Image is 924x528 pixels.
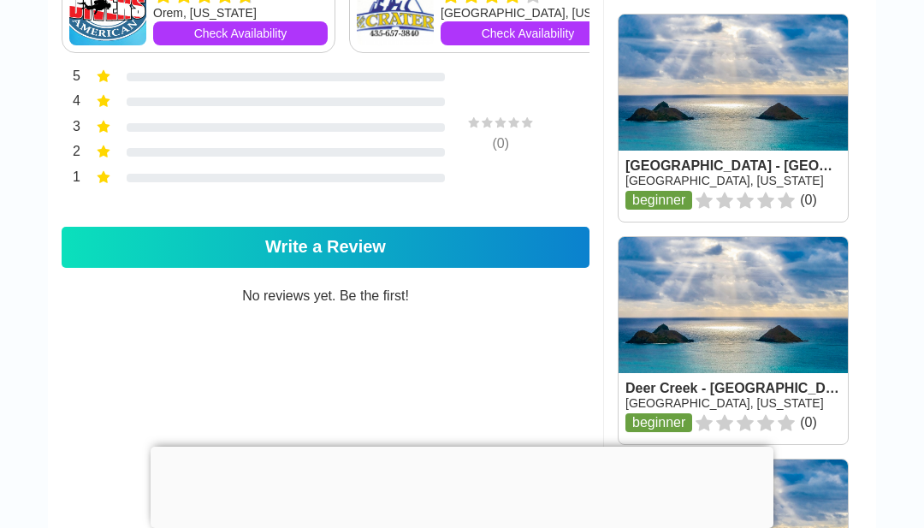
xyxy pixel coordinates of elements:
[151,447,773,524] iframe: Advertisement
[153,4,328,21] div: Orem, [US_STATE]
[62,227,589,268] a: Write a Review
[62,142,80,164] div: 2
[62,117,80,139] div: 3
[153,21,328,45] a: Check Availability
[441,4,615,21] div: [GEOGRAPHIC_DATA], [US_STATE]
[62,168,80,190] div: 1
[441,21,615,45] a: Check Availability
[436,136,565,151] div: ( 0 )
[62,92,80,114] div: 4
[62,67,80,89] div: 5
[62,288,589,389] div: No reviews yet. Be the first!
